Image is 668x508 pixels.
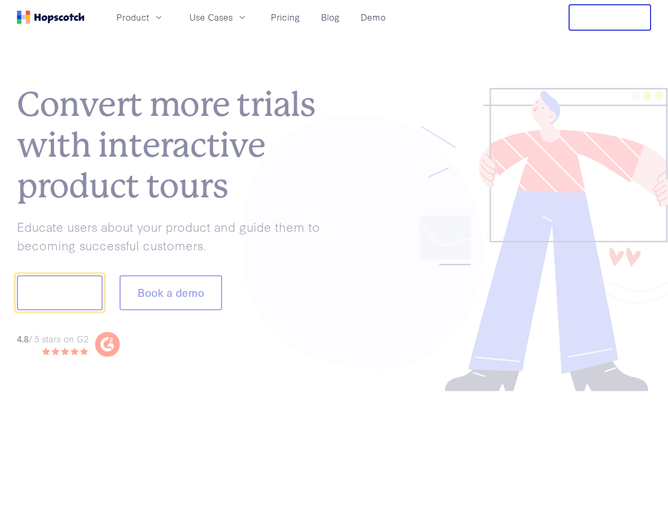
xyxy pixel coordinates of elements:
button: Book a demo [120,276,222,311]
span: Use Cases [189,11,233,24]
button: Free Trial [569,4,651,31]
a: Blog [317,8,344,26]
span: Product [116,11,149,24]
a: Demo [356,8,390,26]
strong: 4.8 [17,332,29,344]
button: Product [110,8,170,26]
button: Use Cases [183,8,254,26]
p: Educate users about your product and guide them to becoming successful customers. [17,217,334,254]
a: Home [17,11,85,24]
div: / 5 stars on G2 [17,332,88,346]
button: Show me! [17,276,103,311]
a: Pricing [267,8,304,26]
h1: Convert more trials with interactive product tours [17,85,334,206]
